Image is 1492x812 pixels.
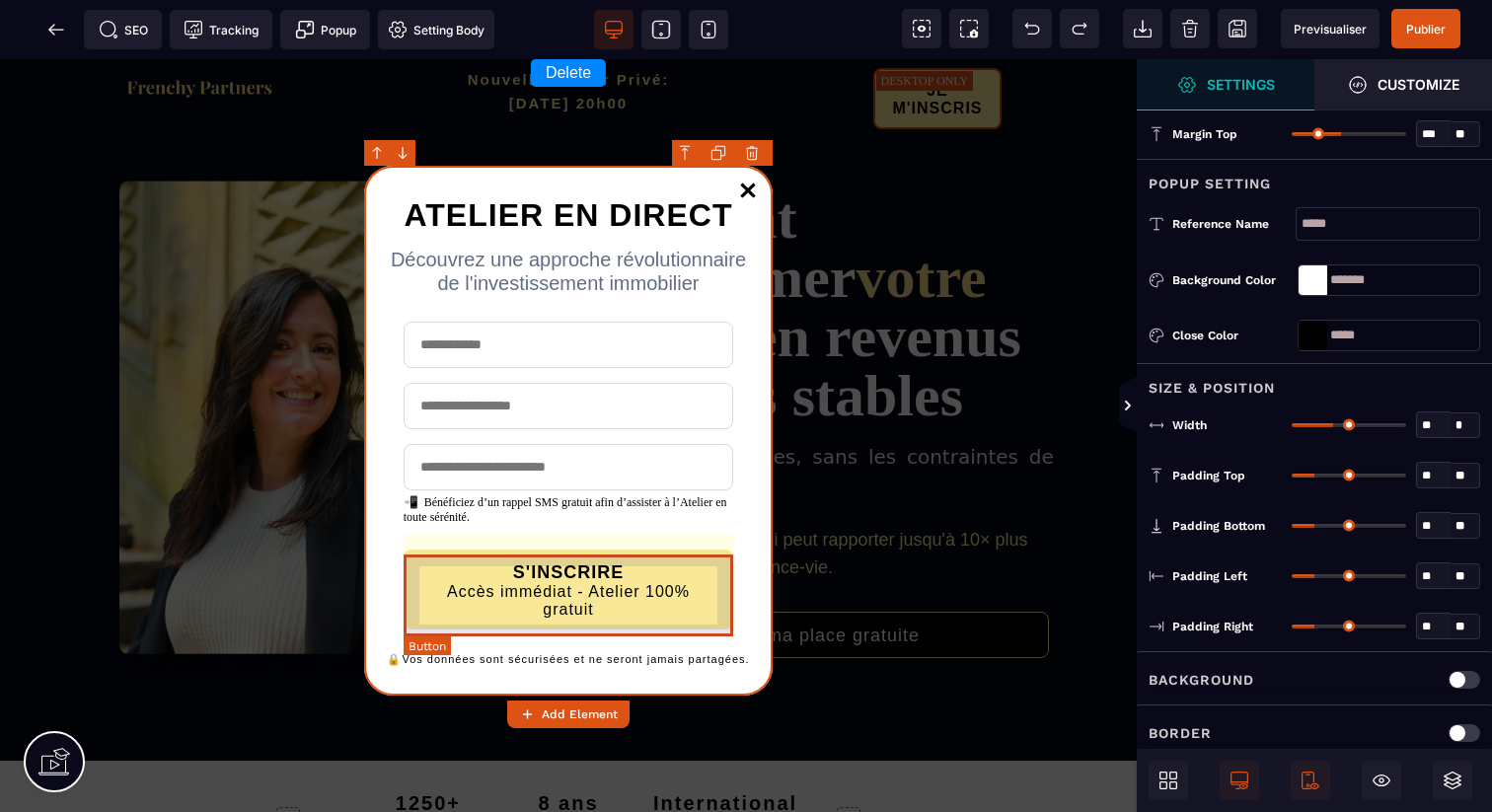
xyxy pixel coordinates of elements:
[1406,22,1446,37] span: Publier
[1207,77,1275,92] strong: Settings
[1314,59,1492,111] span: Open Style Manager
[384,126,754,185] h1: ATELIER EN DIRECT
[99,20,148,39] span: SEO
[1172,417,1207,433] span: Width
[1378,77,1459,92] strong: Customize
[1137,363,1492,400] div: Size & Position
[1172,619,1253,634] span: Padding Right
[1433,761,1472,800] span: Open Layers
[1172,468,1245,483] span: Padding Top
[1137,59,1314,111] span: Settings
[404,436,734,466] p: 📲 Bénéficiez d’un rappel SMS gratuit afin d’assister à l’Atelier en toute sérénité.
[1172,326,1290,345] div: Close Color
[1172,214,1296,234] div: Reference name
[949,9,989,48] span: Screenshot
[1362,761,1401,800] span: Hide/Show Block
[387,594,402,606] b: 🔒
[1172,270,1290,290] div: Background Color
[1172,518,1265,534] span: Padding Bottom
[1172,126,1237,142] span: Margin Top
[902,9,941,48] span: View components
[1291,761,1330,800] span: Mobile Only
[542,707,618,721] strong: Add Element
[384,590,754,610] p: Vos données sont sécurisées et ne seront jamais partagées.
[1220,761,1259,800] span: Desktop Only
[1149,668,1254,692] p: Background
[1172,568,1247,584] span: Padding Left
[1149,761,1188,800] span: Open Blocks
[391,189,746,235] span: Découvrez une approche révolutionnaire de l'investissement immobilier
[1294,22,1367,37] span: Previsualiser
[404,490,734,570] button: S'INSCRIREAccès immédiat - Atelier 100% gratuit
[388,20,485,39] span: Setting Body
[295,20,356,39] span: Popup
[1137,159,1492,195] div: Popup Setting
[728,111,768,155] a: Close
[507,701,630,728] button: Add Element
[1149,721,1212,745] p: Border
[184,20,259,39] span: Tracking
[1281,9,1380,48] span: Preview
